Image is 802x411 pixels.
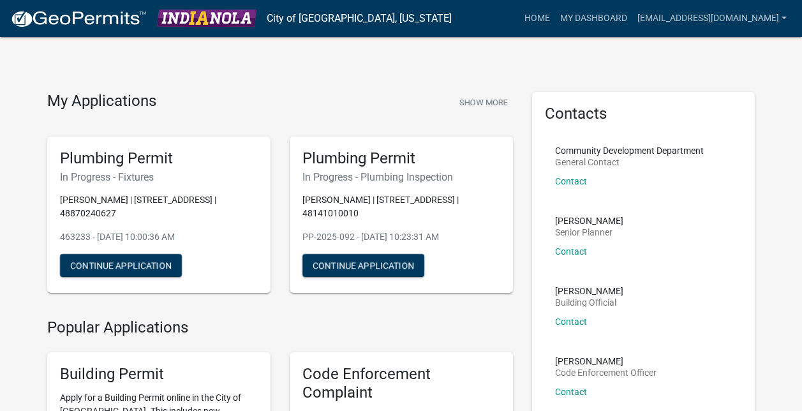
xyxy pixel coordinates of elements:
p: [PERSON_NAME] | [STREET_ADDRESS] | 48141010010 [302,193,500,220]
a: [EMAIL_ADDRESS][DOMAIN_NAME] [632,6,792,31]
h6: In Progress - Fixtures [60,171,258,183]
p: General Contact [555,158,704,167]
a: Contact [555,176,587,186]
p: PP-2025-092 - [DATE] 10:23:31 AM [302,230,500,244]
p: Code Enforcement Officer [555,368,657,377]
button: Continue Application [302,254,424,277]
h5: Contacts [545,105,743,123]
button: Continue Application [60,254,182,277]
a: My Dashboard [555,6,632,31]
h5: Code Enforcement Complaint [302,365,500,402]
p: Senior Planner [555,228,623,237]
p: Building Official [555,298,623,307]
p: [PERSON_NAME] | [STREET_ADDRESS] | 48870240627 [60,193,258,220]
p: 463233 - [DATE] 10:00:36 AM [60,230,258,244]
p: [PERSON_NAME] [555,216,623,225]
h6: In Progress - Plumbing Inspection [302,171,500,183]
p: [PERSON_NAME] [555,287,623,295]
button: Show More [454,92,513,113]
h5: Plumbing Permit [302,149,500,168]
a: Contact [555,246,587,257]
h4: Popular Applications [47,318,513,337]
h5: Plumbing Permit [60,149,258,168]
p: [PERSON_NAME] [555,357,657,366]
p: Community Development Department [555,146,704,155]
a: Home [519,6,555,31]
a: Contact [555,387,587,397]
img: City of Indianola, Iowa [157,10,256,27]
a: City of [GEOGRAPHIC_DATA], [US_STATE] [267,8,452,29]
h4: My Applications [47,92,156,111]
a: Contact [555,317,587,327]
h5: Building Permit [60,365,258,384]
